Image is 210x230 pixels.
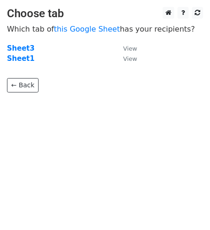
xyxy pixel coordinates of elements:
small: View [123,45,137,52]
a: this Google Sheet [54,25,120,33]
small: View [123,55,137,62]
a: Sheet1 [7,54,34,63]
a: ← Back [7,78,39,92]
a: View [114,54,137,63]
a: View [114,44,137,53]
a: Sheet3 [7,44,34,53]
p: Which tab of has your recipients? [7,24,203,34]
h3: Choose tab [7,7,203,20]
